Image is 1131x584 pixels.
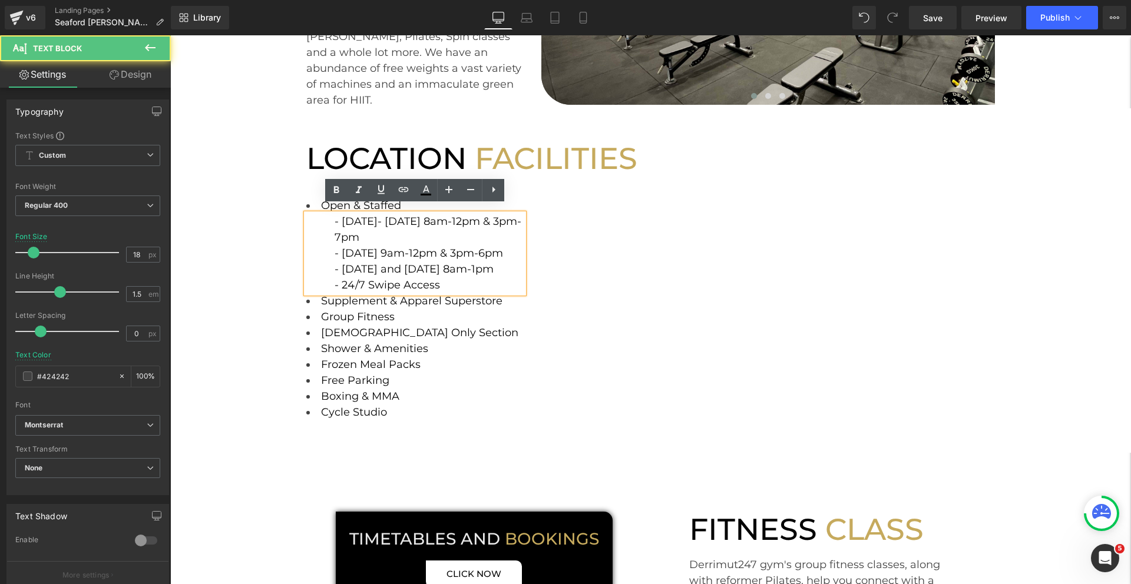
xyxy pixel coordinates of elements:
div: Letter Spacing [15,311,160,320]
div: Font Weight [15,182,160,191]
span: Save [923,12,943,24]
a: New Library [171,6,229,29]
a: Landing Pages [55,6,173,15]
p: More settings [62,570,110,580]
a: Tablet [541,6,569,29]
span: Cycle Studio [151,370,217,383]
div: Text Color [15,351,51,359]
span: Text Block [33,44,82,53]
a: Preview [961,6,1021,29]
span: Seaford [PERSON_NAME] [55,18,151,27]
font: LOCATION [136,105,296,141]
input: Color [37,370,113,383]
a: Mobile [569,6,597,29]
span: - 24/7 Swipe Access [164,243,270,256]
span: - [DATE] and [DATE] 8am-1pm [164,227,323,240]
div: Text Styles [15,131,160,140]
i: Montserrat [25,420,63,430]
div: Text Shadow [15,505,67,521]
a: Desktop [484,6,512,29]
span: px [148,251,158,258]
span: Boxing & MMA [151,354,229,367]
span: Free Parking [151,339,219,351]
div: Line Height [15,272,160,280]
button: Publish [1026,6,1098,29]
span: BOOKINGS [335,493,429,513]
span: 5 [1115,544,1125,553]
span: Group Fitness [151,275,224,288]
span: Supplement & Apparel Superstore [151,259,332,272]
span: - [DATE]- [DATE] 8am-12pm & 3pm-7pm [164,180,351,208]
div: Text Transform [15,445,160,453]
button: Redo [881,6,904,29]
b: Custom [39,151,66,161]
a: Laptop [512,6,541,29]
font: TIMETABLES AND [179,493,330,513]
font: FITNESS [519,476,647,512]
iframe: Intercom live chat [1091,544,1119,572]
span: Open & Staffed [151,164,231,177]
div: Enable [15,535,123,547]
span: - [DATE] 9am-12pm & 3pm-6pm [164,211,333,224]
span: Shower & Amenities [151,307,258,320]
div: Typography [15,100,64,117]
span: Publish [1040,13,1070,22]
b: Regular 400 [25,201,68,210]
div: Font [15,401,160,409]
span: em [148,290,158,298]
button: Undo [852,6,876,29]
font: FACILITIES [305,105,467,141]
a: Design [88,61,173,88]
span: CLICK NOW [276,531,331,546]
span: [DEMOGRAPHIC_DATA] Only Section [151,291,348,304]
div: v6 [24,10,38,25]
button: More [1103,6,1126,29]
a: v6 [5,6,45,29]
div: Font Size [15,233,48,241]
span: Library [193,12,221,23]
span: Frozen Meal Packs [151,323,250,336]
div: % [131,366,160,387]
span: px [148,330,158,337]
a: CLICK NOW [256,525,352,552]
font: CLASS [655,476,753,512]
b: None [25,463,43,472]
span: Preview [975,12,1007,24]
